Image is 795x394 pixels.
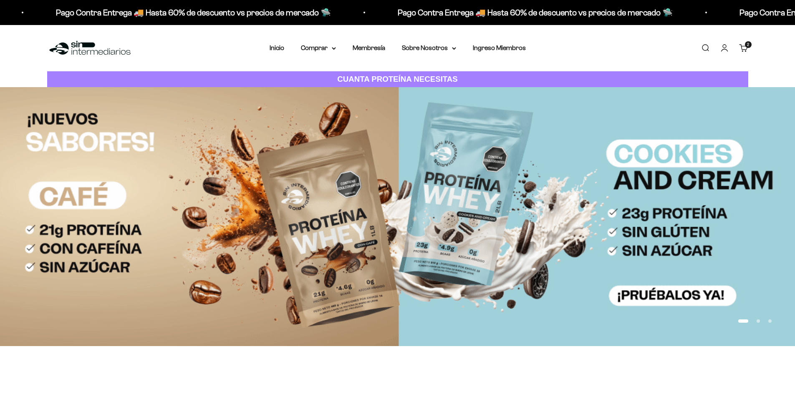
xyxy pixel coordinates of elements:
summary: Sobre Nosotros [402,43,456,53]
a: CUANTA PROTEÍNA NECESITAS [47,71,748,88]
a: Inicio [270,44,284,51]
a: Ingreso Miembros [473,44,526,51]
strong: CUANTA PROTEÍNA NECESITAS [337,75,458,83]
p: Pago Contra Entrega 🚚 Hasta 60% de descuento vs precios de mercado 🛸 [386,6,661,19]
span: 2 [747,43,749,47]
a: Membresía [353,44,385,51]
p: Pago Contra Entrega 🚚 Hasta 60% de descuento vs precios de mercado 🛸 [44,6,319,19]
summary: Comprar [301,43,336,53]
